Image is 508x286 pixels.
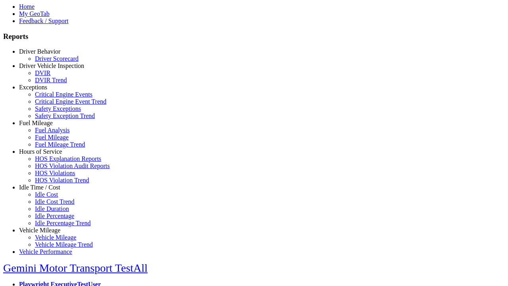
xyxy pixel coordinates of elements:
a: Idle Time / Cost [19,184,60,191]
a: Driver Behavior [19,48,60,55]
a: Idle Cost Trend [35,198,75,205]
a: Hours of Service [19,148,62,155]
a: Vehicle Mileage [35,234,76,241]
a: Driver Vehicle Inspection [19,62,84,69]
a: Exceptions [19,84,47,91]
a: Idle Cost [35,191,58,198]
a: HOS Violation Trend [35,177,89,184]
a: Home [19,3,35,10]
a: Feedback / Support [19,17,68,24]
a: Gemini Motor Transport TestAll [3,262,148,274]
a: Driver Scorecard [35,55,79,62]
a: My GeoTab [19,10,50,17]
a: Vehicle Mileage [19,227,60,234]
a: Fuel Analysis [35,127,70,133]
a: Safety Exceptions [35,105,81,112]
a: DVIR Trend [35,77,67,83]
a: Critical Engine Events [35,91,92,98]
a: Fuel Mileage [19,120,53,126]
a: DVIR [35,70,50,76]
a: Vehicle Mileage Trend [35,241,93,248]
a: HOS Violation Audit Reports [35,162,110,169]
a: HOS Explanation Reports [35,155,101,162]
h3: Reports [3,32,505,41]
a: Idle Percentage [35,213,74,219]
a: Idle Percentage Trend [35,220,90,226]
a: HOS Violations [35,170,75,176]
a: Safety Exception Trend [35,112,95,119]
a: Vehicle Performance [19,248,72,255]
a: Critical Engine Event Trend [35,98,106,105]
a: Idle Duration [35,205,69,212]
a: Fuel Mileage Trend [35,141,85,148]
a: Fuel Mileage [35,134,69,141]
